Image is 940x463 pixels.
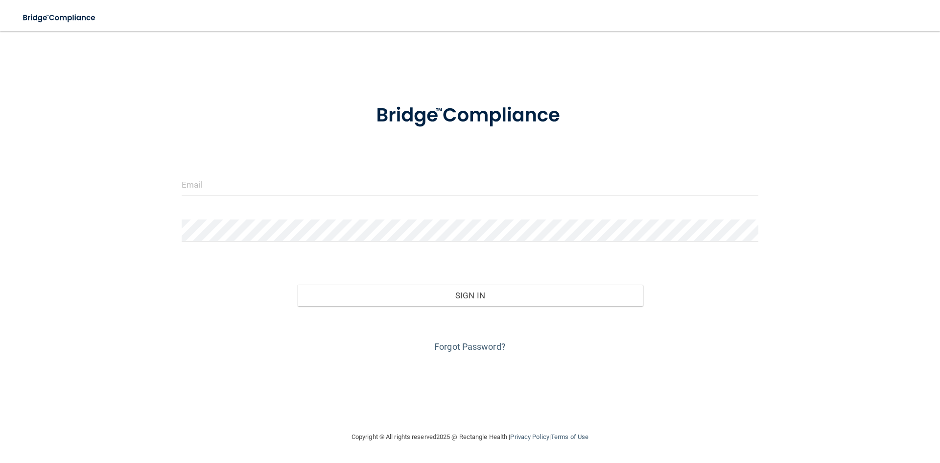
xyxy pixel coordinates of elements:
[182,173,758,195] input: Email
[434,341,506,352] a: Forgot Password?
[510,433,549,440] a: Privacy Policy
[551,433,588,440] a: Terms of Use
[356,90,584,141] img: bridge_compliance_login_screen.278c3ca4.svg
[291,421,649,453] div: Copyright © All rights reserved 2025 @ Rectangle Health | |
[15,8,105,28] img: bridge_compliance_login_screen.278c3ca4.svg
[297,285,643,306] button: Sign In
